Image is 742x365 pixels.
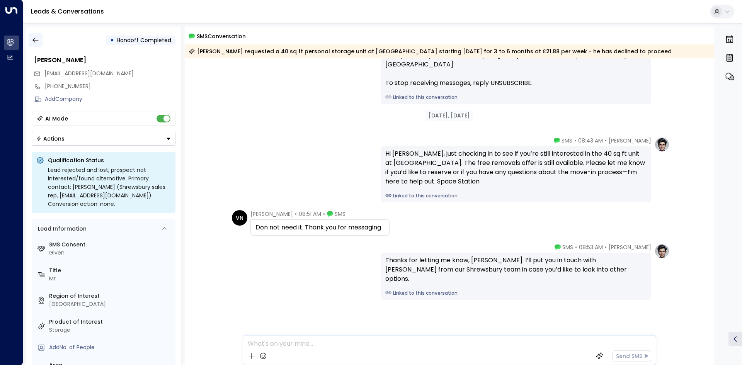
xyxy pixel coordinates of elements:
[48,156,171,164] p: Qualification Status
[34,56,175,65] div: [PERSON_NAME]
[654,137,670,152] img: profile-logo.png
[35,225,87,233] div: Lead Information
[385,149,647,186] div: Hi [PERSON_NAME], just checking in to see if you’re still interested in the 40 sq ft unit at [GEO...
[45,82,175,90] div: [PHONE_NUMBER]
[36,135,65,142] div: Actions
[579,243,603,251] span: 08:53 AM
[425,110,473,121] div: [DATE], [DATE]
[574,137,576,144] span: •
[323,210,325,218] span: •
[335,210,345,218] span: SMS
[189,48,672,55] div: [PERSON_NAME] requested a 40 sq ft personal storage unit at [GEOGRAPHIC_DATA] starting [DATE] for...
[49,249,172,257] div: Given
[385,192,647,199] a: Linked to this conversation
[578,137,603,144] span: 08:43 AM
[32,132,175,146] button: Actions
[385,290,647,297] a: Linked to this conversation
[385,94,647,101] a: Linked to this conversation
[48,166,171,208] div: Lead rejected and lost; prospect not interested/found alternative. Primary contact: [PERSON_NAME]...
[232,210,247,226] div: VN
[44,70,134,78] span: vikram_nagi@outlook.com
[44,70,134,77] span: [EMAIL_ADDRESS][DOMAIN_NAME]
[49,267,172,275] label: Title
[605,137,607,144] span: •
[45,95,175,103] div: AddCompany
[605,243,607,251] span: •
[255,223,385,232] div: Don not need it. Thank you for messaging
[385,32,647,88] div: Hi [PERSON_NAME], just checking in to see if you have any questions about the 40 sq ft unit at [G...
[575,243,577,251] span: •
[49,292,172,300] label: Region of Interest
[110,33,114,47] div: •
[609,243,651,251] span: [PERSON_NAME]
[49,275,172,283] div: Mr
[295,210,297,218] span: •
[654,243,670,259] img: profile-logo.png
[385,256,647,284] div: Thanks for letting me know, [PERSON_NAME]. I’ll put you in touch with [PERSON_NAME] from our Shre...
[49,300,172,308] div: [GEOGRAPHIC_DATA]
[299,210,321,218] span: 08:51 AM
[609,137,651,144] span: [PERSON_NAME]
[32,132,175,146] div: Button group with a nested menu
[49,241,172,249] label: SMS Consent
[31,7,104,16] a: Leads & Conversations
[250,210,293,218] span: [PERSON_NAME]
[562,137,572,144] span: SMS
[45,115,68,122] div: AI Mode
[49,318,172,326] label: Product of Interest
[197,32,246,41] span: SMS Conversation
[49,343,172,351] div: AddNo. of People
[117,36,171,44] span: Handoff Completed
[49,326,172,334] div: Storage
[562,243,573,251] span: SMS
